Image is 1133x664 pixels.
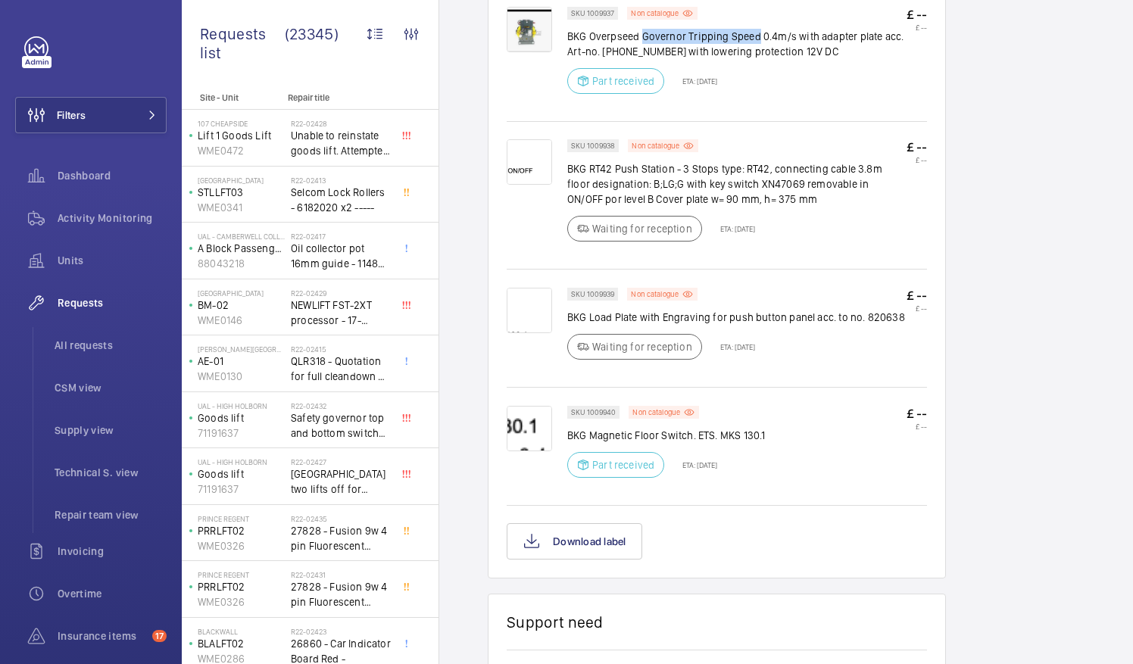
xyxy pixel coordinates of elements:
span: Activity Monitoring [58,210,167,226]
p: Prince Regent [198,514,285,523]
p: SKU 1009939 [571,291,614,297]
p: [GEOGRAPHIC_DATA] [198,176,285,185]
h2: R22-02415 [291,344,391,354]
span: 27828 - Fusion 9w 4 pin Fluorescent Lamp / Bulb - Used on Prince regent lift No2 car top test con... [291,579,391,609]
p: BM-02 [198,298,285,313]
p: 107 Cheapside [198,119,285,128]
p: SKU 1009938 [571,143,615,148]
span: Safety governor top and bottom switches not working from an immediate defect. Lift passenger lift... [291,410,391,441]
h2: R22-02428 [291,119,391,128]
p: ETA: [DATE] [711,224,755,233]
p: £ -- [907,7,927,23]
span: Units [58,253,167,268]
p: WME0326 [198,538,285,553]
span: 17 [152,630,167,642]
span: Overtime [58,586,167,601]
img: MC9bXHA8KSHHml_Fho4xaZmJLEI1B2XHDd8ddhh1QTd3ttlJ.png [507,406,552,451]
h2: R22-02432 [291,401,391,410]
p: Waiting for reception [592,221,692,236]
span: Invoicing [58,544,167,559]
h2: R22-02435 [291,514,391,523]
span: NEWLIFT FST-2XT processor - 17-02000003 1021,00 euros x1 [291,298,391,328]
p: BKG Overpseed Governor Tripping Speed 0.4m/s with adapter plate acc. Art-no. [PHONE_NUMBER] with ... [567,29,907,59]
p: £ -- [907,406,927,422]
p: Waiting for reception [592,339,692,354]
p: Non catalogue [631,11,679,16]
p: BKG RT42 Push Station - 3 Stops type: RT42, connecting cable 3.8m floor designation: B;LG;G with ... [567,161,907,207]
h1: Support need [507,613,604,631]
img: F1-TgLCPcDjVGOmHUYNbMGq1LpbsvDpTkh39JZFX85fNDV6X.png [507,288,552,333]
p: 88043218 [198,256,285,271]
p: [GEOGRAPHIC_DATA] [198,288,285,298]
span: All requests [55,338,167,353]
span: Insurance items [58,628,146,644]
span: Supply view [55,422,167,438]
p: BKG Magnetic Floor Switch. ETS. MKS 130.1 [567,428,765,443]
p: PRRLFT02 [198,579,285,594]
span: Selcom Lock Rollers - 6182020 x2 ----- [291,185,391,215]
button: Filters [15,97,167,133]
p: Goods lift [198,410,285,426]
p: ETA: [DATE] [673,76,717,86]
span: 27828 - Fusion 9w 4 pin Fluorescent Lamp / Bulb - Used on Prince regent lift No2 car top test con... [291,523,391,553]
p: Site - Unit [182,92,282,103]
p: UAL - Camberwell College of Arts [198,232,285,241]
span: Repair team view [55,507,167,522]
p: Part received [592,73,654,89]
span: Dashboard [58,168,167,183]
p: 71191637 [198,482,285,497]
p: Non catalogue [632,410,680,415]
p: SKU 1009940 [571,410,616,415]
h2: R22-02417 [291,232,391,241]
img: L0Js8zbgV6H6HGjSpv8rTIZ6IQhE5rzJomyMhZcLWkbGJwQZ.png [507,139,552,185]
p: £ -- [907,23,927,32]
p: WME0130 [198,369,285,384]
span: CSM view [55,380,167,395]
span: QLR318 - Quotation for full cleandown of lift and motor room at, Workspace, [PERSON_NAME][GEOGRAP... [291,354,391,384]
p: A Block Passenger Lift 2 (B) L/H [198,241,285,256]
p: WME0326 [198,594,285,609]
p: WME0341 [198,200,285,215]
p: Non catalogue [631,291,679,297]
p: Non catalogue [632,143,679,148]
h2: R22-02431 [291,570,391,579]
p: SKU 1009937 [571,11,614,16]
p: WME0472 [198,143,285,158]
p: UAL - High Holborn [198,401,285,410]
p: Part received [592,457,654,472]
p: Repair title [288,92,388,103]
span: Requests list [200,24,285,62]
span: Oil collector pot 16mm guide - 11482 x2 [291,241,391,271]
h2: R22-02429 [291,288,391,298]
p: £ -- [907,304,927,313]
span: Filters [57,108,86,123]
p: [PERSON_NAME][GEOGRAPHIC_DATA] [198,344,285,354]
p: Prince Regent [198,570,285,579]
p: WME0146 [198,313,285,328]
p: Lift 1 Goods Lift [198,128,285,143]
p: £ -- [907,288,927,304]
img: U2ctcoFb61ttJxP0i3oXsvpUlEGDJOmKBGeasrNp-evplcjx.png [507,7,552,52]
p: ETA: [DATE] [673,460,717,469]
span: Technical S. view [55,465,167,480]
h2: R22-02423 [291,627,391,636]
p: BLALFT02 [198,636,285,651]
p: PRRLFT02 [198,523,285,538]
p: STLLFT03 [198,185,285,200]
p: Blackwall [198,627,285,636]
p: £ -- [907,422,927,431]
button: Download label [507,523,642,560]
h2: R22-02427 [291,457,391,466]
p: Goods lift [198,466,285,482]
p: £ -- [907,155,927,164]
p: £ -- [907,139,927,155]
p: BKG Load Plate with Engraving for push button panel acc. to no. 820638 [567,310,905,325]
p: UAL - High Holborn [198,457,285,466]
span: Requests [58,295,167,310]
h2: R22-02413 [291,176,391,185]
p: 71191637 [198,426,285,441]
span: [GEOGRAPHIC_DATA] two lifts off for safety governor rope switches at top and bottom. Immediate de... [291,466,391,497]
p: ETA: [DATE] [711,342,755,351]
p: AE-01 [198,354,285,369]
span: Unable to reinstate goods lift. Attempted to swap control boards with PL2, no difference. Technic... [291,128,391,158]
